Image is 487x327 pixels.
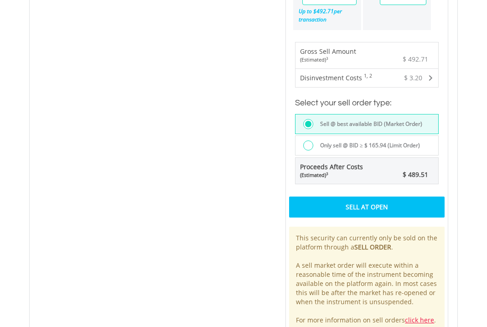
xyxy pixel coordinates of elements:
div: Up to $ per transaction [293,5,357,25]
span: $ 3.20 [404,73,422,82]
span: Proceeds After Costs [300,162,363,179]
sup: 1, 2 [364,73,372,79]
span: $ 489.51 [403,170,428,179]
sup: 3 [326,56,328,61]
h3: Select your sell order type: [295,97,439,109]
a: click here [405,316,434,324]
div: (Estimated) [300,56,356,63]
sup: 3 [326,171,328,176]
span: $ 492.71 [403,55,428,63]
div: Gross Sell Amount [300,47,356,63]
div: Sell At Open [289,197,445,218]
b: SELL ORDER [354,243,391,251]
label: Only sell @ BID ≥ $ 165.94 (Limit Order) [315,140,420,151]
span: 492.71 [316,7,334,15]
label: Sell @ best available BID (Market Order) [315,119,422,129]
div: (Estimated) [300,171,363,179]
span: Disinvestment Costs [300,73,362,82]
